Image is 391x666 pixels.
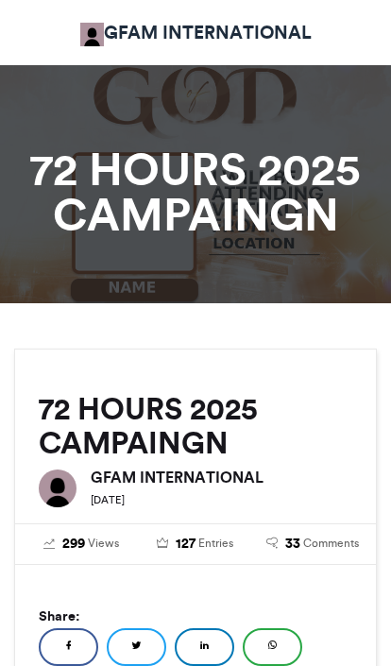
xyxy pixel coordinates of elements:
[198,535,233,552] span: Entries
[153,534,239,555] a: 127 Entries
[91,470,352,485] h6: GFAM INTERNATIONAL
[303,535,359,552] span: Comments
[39,534,125,555] a: 299 Views
[39,604,352,628] h5: Share:
[39,392,352,460] h2: 72 HOURS 2025 CAMPAINGN
[266,534,352,555] a: 33 Comments
[14,146,377,237] h1: 72 HOURS 2025 CAMPAINGN
[80,23,104,46] img: GFAM INTERNATIONAL
[285,534,300,555] span: 33
[91,493,125,506] small: [DATE]
[39,470,76,507] img: GFAM INTERNATIONAL
[88,535,119,552] span: Views
[80,19,312,46] a: GFAM INTERNATIONAL
[176,534,195,555] span: 127
[62,534,85,555] span: 299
